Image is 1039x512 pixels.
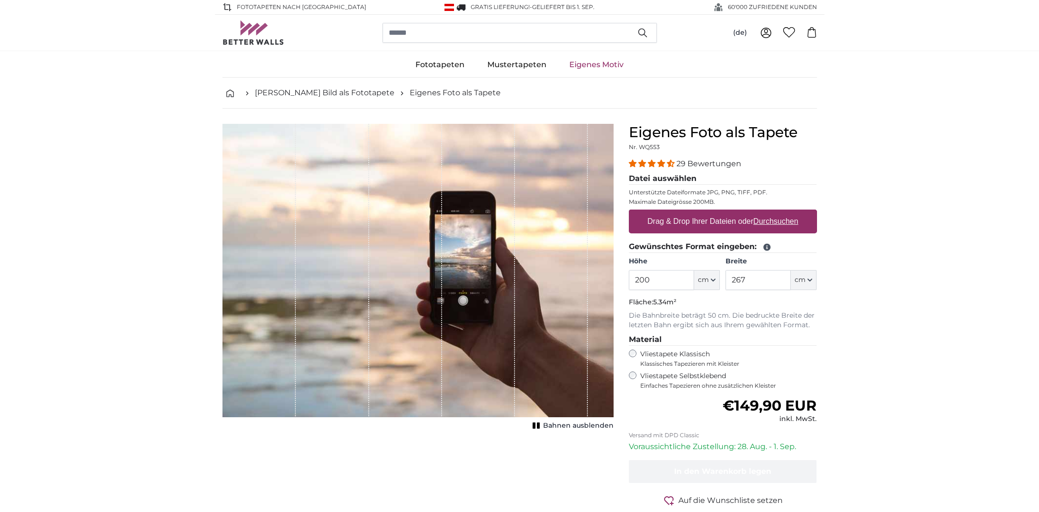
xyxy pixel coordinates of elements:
[222,124,614,432] div: 1 of 1
[629,460,817,483] button: In den Warenkorb legen
[222,124,614,417] img: personalised-photo
[629,189,817,196] p: Unterstützte Dateiformate JPG, PNG, TIFF, PDF.
[629,298,817,307] p: Fläche:
[530,3,595,10] span: -
[629,124,817,141] h1: Eigenes Foto als Tapete
[653,298,676,306] span: 5.34m²
[640,350,809,368] label: Vliestapete Klassisch
[629,241,817,253] legend: Gewünschtes Format eingeben:
[726,24,755,41] button: (de)
[723,414,817,424] div: inkl. MwSt.
[558,52,635,77] a: Eigenes Motiv
[795,275,806,285] span: cm
[530,419,614,432] button: Bahnen ausblenden
[629,257,720,266] label: Höhe
[476,52,558,77] a: Mustertapeten
[255,87,394,99] a: [PERSON_NAME] Bild als Fototapete
[640,360,809,368] span: Klassisches Tapezieren mit Kleister
[629,441,817,452] p: Voraussichtliche Zustellung: 28. Aug. - 1. Sep.
[222,20,284,45] img: Betterwalls
[532,3,595,10] span: Geliefert bis 1. Sep.
[674,467,771,476] span: In den Warenkorb legen
[237,3,366,11] span: Fototapeten nach [GEOGRAPHIC_DATA]
[629,334,817,346] legend: Material
[543,421,614,431] span: Bahnen ausblenden
[629,198,817,206] p: Maximale Dateigrösse 200MB.
[694,270,720,290] button: cm
[404,52,476,77] a: Fototapeten
[629,432,817,439] p: Versand mit DPD Classic
[444,4,454,11] img: Österreich
[629,159,676,168] span: 4.34 stars
[629,173,817,185] legend: Datei auswählen
[698,275,709,285] span: cm
[629,494,817,506] button: Auf die Wunschliste setzen
[222,78,817,109] nav: breadcrumbs
[629,311,817,330] p: Die Bahnbreite beträgt 50 cm. Die bedruckte Breite der letzten Bahn ergibt sich aus Ihrem gewählt...
[629,143,660,151] span: Nr. WQ553
[791,270,817,290] button: cm
[640,371,817,390] label: Vliestapete Selbstklebend
[410,87,501,99] a: Eigenes Foto als Tapete
[676,159,741,168] span: 29 Bewertungen
[640,382,817,390] span: Einfaches Tapezieren ohne zusätzlichen Kleister
[723,397,817,414] span: €149,90 EUR
[726,257,817,266] label: Breite
[728,3,817,11] span: 60'000 ZUFRIEDENE KUNDEN
[678,495,783,506] span: Auf die Wunschliste setzen
[471,3,530,10] span: GRATIS Lieferung!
